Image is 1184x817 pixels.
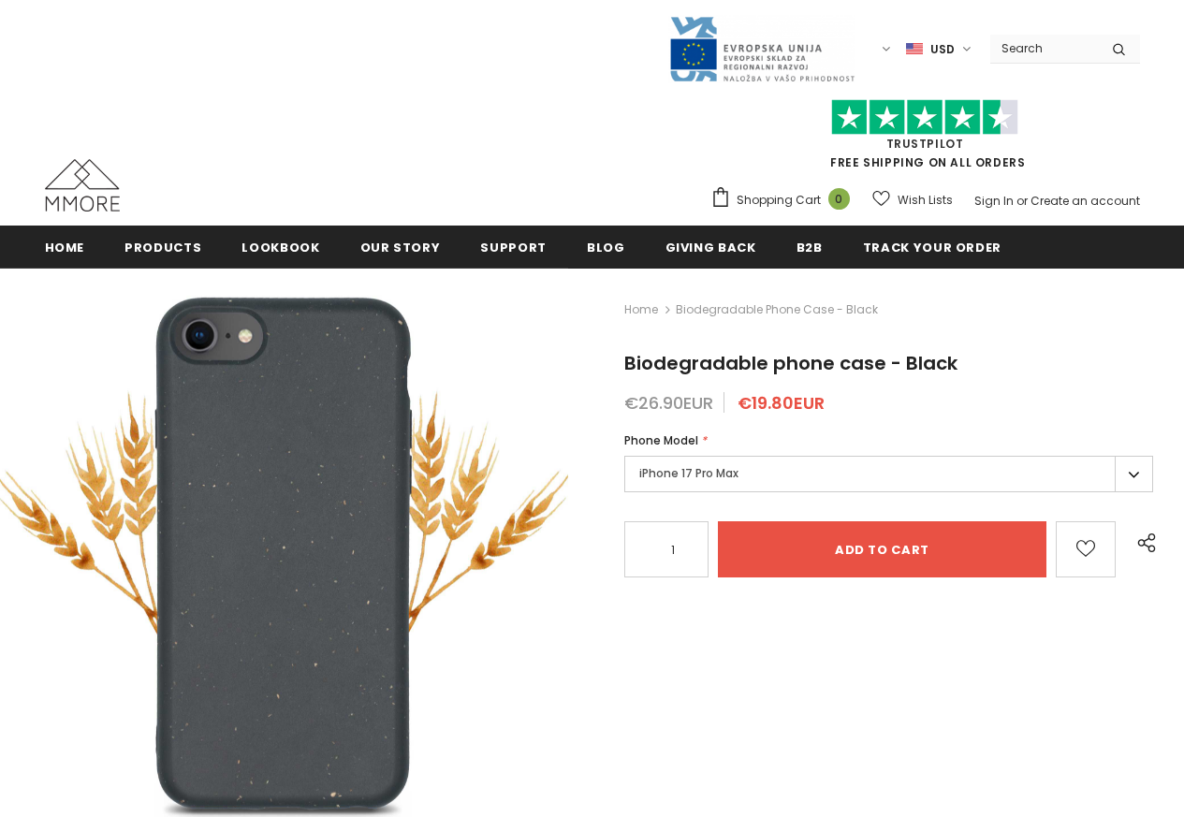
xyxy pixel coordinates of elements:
[828,188,850,210] span: 0
[930,40,955,59] span: USD
[886,136,964,152] a: Trustpilot
[668,15,855,83] img: Javni Razpis
[974,193,1014,209] a: Sign In
[668,40,855,56] a: Javni Razpis
[241,226,319,268] a: Lookbook
[624,299,658,321] a: Home
[1031,193,1140,209] a: Create an account
[665,226,756,268] a: Giving back
[737,191,821,210] span: Shopping Cart
[718,521,1046,577] input: Add to cart
[906,41,923,57] img: USD
[624,391,713,415] span: €26.90EUR
[124,226,201,268] a: Products
[45,239,85,256] span: Home
[710,186,859,214] a: Shopping Cart 0
[831,99,1018,136] img: Trust Pilot Stars
[480,239,547,256] span: support
[710,108,1140,170] span: FREE SHIPPING ON ALL ORDERS
[360,239,441,256] span: Our Story
[863,226,1001,268] a: Track your order
[241,239,319,256] span: Lookbook
[990,35,1098,62] input: Search Site
[624,350,957,376] span: Biodegradable phone case - Black
[480,226,547,268] a: support
[676,299,878,321] span: Biodegradable phone case - Black
[1016,193,1028,209] span: or
[587,226,625,268] a: Blog
[45,159,120,212] img: MMORE Cases
[360,226,441,268] a: Our Story
[624,456,1153,492] label: iPhone 17 Pro Max
[624,432,698,448] span: Phone Model
[797,239,823,256] span: B2B
[587,239,625,256] span: Blog
[124,239,201,256] span: Products
[665,239,756,256] span: Giving back
[738,391,825,415] span: €19.80EUR
[797,226,823,268] a: B2B
[872,183,953,216] a: Wish Lists
[45,226,85,268] a: Home
[863,239,1001,256] span: Track your order
[898,191,953,210] span: Wish Lists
